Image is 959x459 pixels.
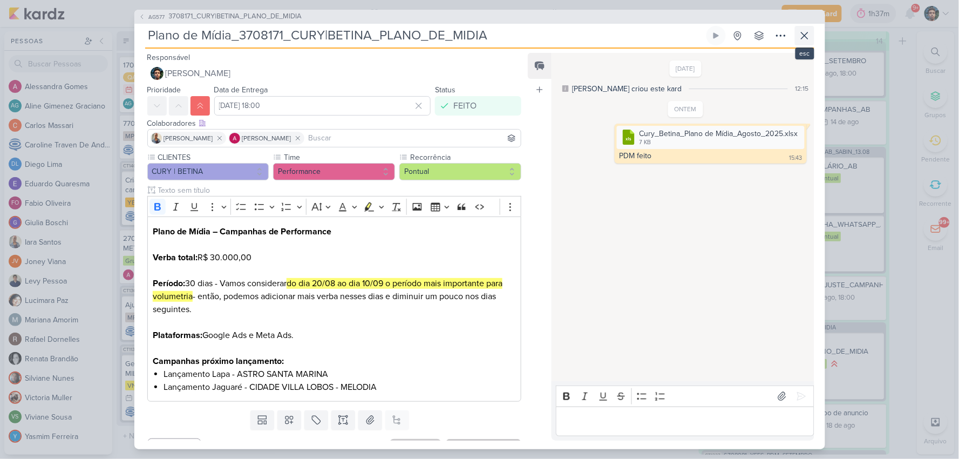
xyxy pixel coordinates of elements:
[453,99,477,112] div: FEITO
[640,128,798,139] div: Cury_Betina_Plano de Mídia_Agosto_2025.xlsx
[157,152,269,163] label: CLIENTES
[283,152,395,163] label: Time
[242,133,291,143] span: [PERSON_NAME]
[147,163,269,180] button: CURY | BETINA
[153,278,502,302] mark: do dia 20/08 ao dia 10/09 o período mais importante para volumetria
[795,84,809,93] div: 12:15
[273,163,395,180] button: Performance
[153,251,515,277] p: R$ 30.000,00
[153,252,198,263] strong: Verba total:
[214,96,431,116] input: Select a date
[151,67,164,80] img: Nelito Junior
[435,85,455,94] label: Status
[147,217,522,402] div: Editor editing area: main
[617,126,805,149] div: Cury_Betina_Plano de Mídia_Agosto_2025.xlsx
[147,196,522,217] div: Editor toolbar
[151,133,162,144] img: Iara Santos
[214,85,268,94] label: Data de Entrega
[399,163,521,180] button: Pontual
[147,64,522,83] button: [PERSON_NAME]
[153,330,202,341] strong: Plataformas:
[435,96,521,116] button: FEITO
[556,386,814,407] div: Editor toolbar
[153,329,515,355] p: Google Ads e Meta Ads.
[712,31,720,40] div: Ligar relógio
[164,381,515,394] li: Lançamento Jaguaré - CIDADE VILLA LOBOS - MELODIA
[229,133,240,144] img: Alessandra Gomes
[164,368,515,381] li: Lançamento Lapa - ASTRO SANTA MARINA
[307,132,519,145] input: Buscar
[156,185,522,196] input: Texto sem título
[556,407,814,436] div: Editor editing area: main
[620,151,652,160] div: PDM feito
[147,53,191,62] label: Responsável
[153,226,331,237] strong: Plano de Mídia – Campanhas de Performance
[409,152,521,163] label: Recorrência
[790,154,802,163] div: 15:43
[153,278,185,289] strong: Período:
[153,356,284,367] strong: Campanhas próximo lançamento:
[147,85,181,94] label: Prioridade
[572,83,682,94] div: [PERSON_NAME] criou este kard
[166,67,231,80] span: [PERSON_NAME]
[147,118,522,129] div: Colaboradores
[145,26,704,45] input: Kard Sem Título
[640,138,798,147] div: 7 KB
[153,277,515,329] p: 30 dias - Vamos considerar - então, podemos adicionar mais verba nesses dias e diminuir um pouco ...
[164,133,213,143] span: [PERSON_NAME]
[795,48,814,59] div: esc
